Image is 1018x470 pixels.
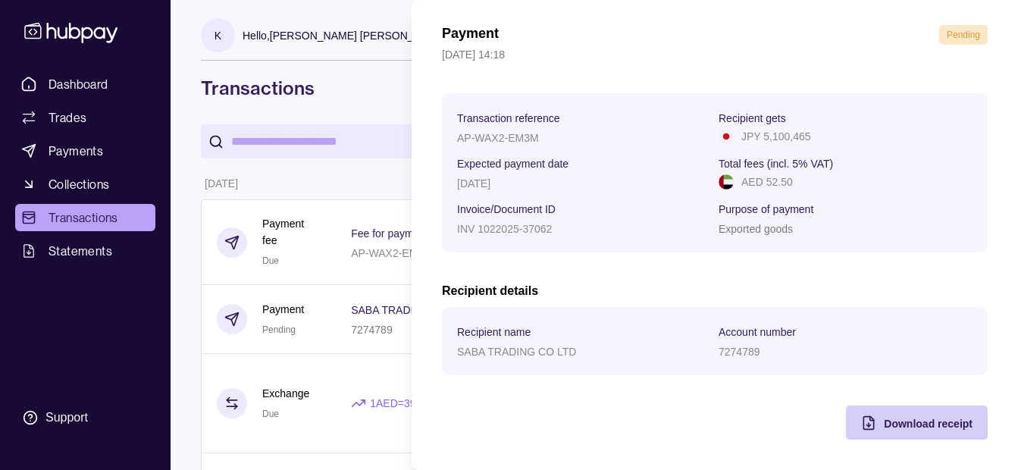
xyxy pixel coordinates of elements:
[457,346,576,358] p: SABA TRADING CO LTD
[719,129,734,144] img: jp
[457,132,539,144] p: AP-WAX2-EM3M
[457,203,556,215] p: Invoice/Document ID
[719,203,813,215] p: Purpose of payment
[457,112,560,124] p: Transaction reference
[846,406,988,440] button: Download receipt
[442,46,988,63] p: [DATE] 14:18
[741,174,793,190] p: AED 52.50
[947,30,980,40] span: Pending
[741,128,811,145] p: JPY 5,100,465
[884,418,973,430] span: Download receipt
[442,283,988,299] h2: Recipient details
[719,112,786,124] p: Recipient gets
[719,326,796,338] p: Account number
[457,223,552,235] p: INV 1022025-37062
[457,158,569,170] p: Expected payment date
[719,223,793,235] p: Exported goods
[457,177,490,190] p: [DATE]
[442,25,499,45] h1: Payment
[457,326,531,338] p: Recipient name
[719,158,833,170] p: Total fees (incl. 5% VAT)
[719,346,760,358] p: 7274789
[719,174,734,190] img: ae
